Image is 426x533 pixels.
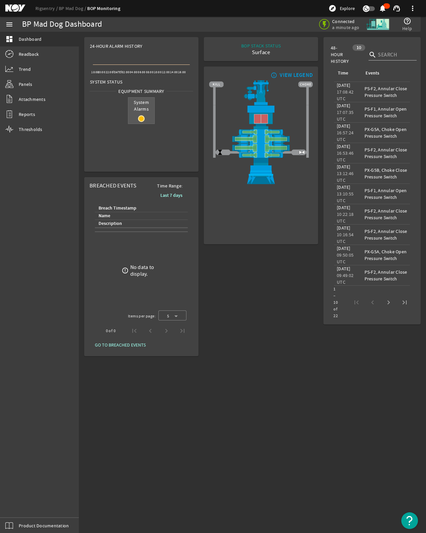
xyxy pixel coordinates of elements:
[378,51,411,59] input: Search
[337,170,353,183] legacy-datetime-component: 13:12:46 UTC
[154,70,162,74] text: 10:00
[365,126,407,139] div: PX-G5A, Choke Open Pressure Switch
[338,70,348,77] div: Time
[299,149,305,155] img: ValveOpen.png
[19,66,31,73] span: Trend
[337,150,353,163] legacy-datetime-component: 16:53:46 UTC
[304,119,311,129] img: TransparentStackSlice.png
[269,73,277,78] mat-icon: info_outline
[333,286,338,319] div: 1 – 10 of 22
[217,149,223,155] img: ValveClose.png
[98,220,182,227] div: Description
[337,130,353,142] legacy-datetime-component: 16:57:24 UTC
[19,126,42,133] span: Thresholds
[365,208,407,221] div: PS-F2, Annular Close Pressure Switch
[365,106,407,119] div: PS-F1, Annular Open Pressure Switch
[122,267,129,274] mat-icon: error_outline
[337,109,353,122] legacy-datetime-component: 17:07:35 UTC
[331,44,349,64] span: 48-Hour History
[337,184,350,190] legacy-datetime-component: [DATE]
[209,129,313,135] img: PipeRamOpen.png
[337,205,350,211] legacy-datetime-component: [DATE]
[19,96,45,103] span: Attachments
[152,182,188,189] span: Time Range:
[405,0,421,16] button: more_vert
[337,143,350,149] legacy-datetime-component: [DATE]
[116,88,166,95] span: Equipment Summary
[90,339,151,351] button: GO TO BREACHED EVENTS
[366,70,379,77] div: Events
[241,49,281,56] div: Surface
[365,228,407,241] div: PS-F2, Annular Close Pressure Switch
[340,5,355,12] span: Explore
[365,187,407,201] div: PS-F1, Annular Open Pressure Switch
[19,36,41,42] span: Dashboard
[337,252,353,265] legacy-datetime-component: 09:50:05 UTC
[128,98,154,114] span: System Alarms
[337,191,353,204] legacy-datetime-component: 13:10:55 UTC
[337,89,353,102] legacy-datetime-component: 17:08:42 UTC
[113,70,122,74] text: [DATE]
[98,205,182,212] div: Breach Timestamp
[19,81,32,88] span: Panels
[162,70,170,74] text: 12:00
[99,220,122,227] div: Description
[122,70,129,74] text: 02:00
[337,123,350,129] legacy-datetime-component: [DATE]
[99,212,110,220] div: Name
[130,264,161,277] div: No data to display.
[19,522,69,529] span: Product Documentation
[328,4,336,12] mat-icon: explore
[90,182,136,189] span: Breached Events
[130,70,137,74] text: 04:00
[337,266,350,272] legacy-datetime-component: [DATE]
[211,119,218,129] img: TransparentStackSlice.png
[138,70,145,74] text: 06:00
[332,24,361,30] span: a minute ago
[209,158,313,184] img: WellheadConnector.png
[59,5,87,11] a: BP Mad Dog
[90,79,122,85] span: System Status
[332,18,361,24] span: Connected
[160,192,182,198] b: Last 7 days
[106,70,113,74] text: 22:00
[365,12,390,37] img: Skid.svg
[87,5,120,12] a: BOP Monitoring
[337,245,350,251] legacy-datetime-component: [DATE]
[241,42,281,49] div: BOP STACK STATUS
[128,313,156,319] div: Items per page:
[106,327,116,334] div: 0 of 0
[98,70,105,74] text: 20:00
[5,20,13,28] mat-icon: menu
[326,3,358,14] button: Explore
[365,85,407,99] div: PS-F2, Annular Close Pressure Switch
[5,35,13,43] mat-icon: dashboard
[393,4,401,12] mat-icon: support_agent
[209,80,313,105] img: RiserAdapter.png
[178,70,186,74] text: 16:00
[91,70,99,74] text: 18:00
[401,512,418,529] button: Open Resource Center
[99,205,136,212] div: Breach Timestamp
[381,294,397,310] button: Next page
[379,4,387,12] mat-icon: notifications
[403,17,411,25] mat-icon: help_outline
[337,272,353,285] legacy-datetime-component: 09:49:02 UTC
[146,70,154,74] text: 08:00
[155,189,188,201] button: Last 7 days
[337,70,357,77] div: Time
[35,5,59,11] a: Rigsentry
[209,152,313,158] img: PipeRamOpen.png
[98,212,182,220] div: Name
[352,44,366,51] div: 10
[19,111,35,118] span: Reports
[337,82,350,88] legacy-datetime-component: [DATE]
[369,51,377,59] i: search
[90,43,142,49] span: 24-Hour Alarm History
[365,146,407,160] div: PS-F2, Annular Close Pressure Switch
[337,232,353,244] legacy-datetime-component: 10:16:54 UTC
[365,167,407,180] div: PX-G5B, Choke Close Pressure Switch
[170,70,178,74] text: 14:00
[365,70,405,77] div: Events
[337,103,350,109] legacy-datetime-component: [DATE]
